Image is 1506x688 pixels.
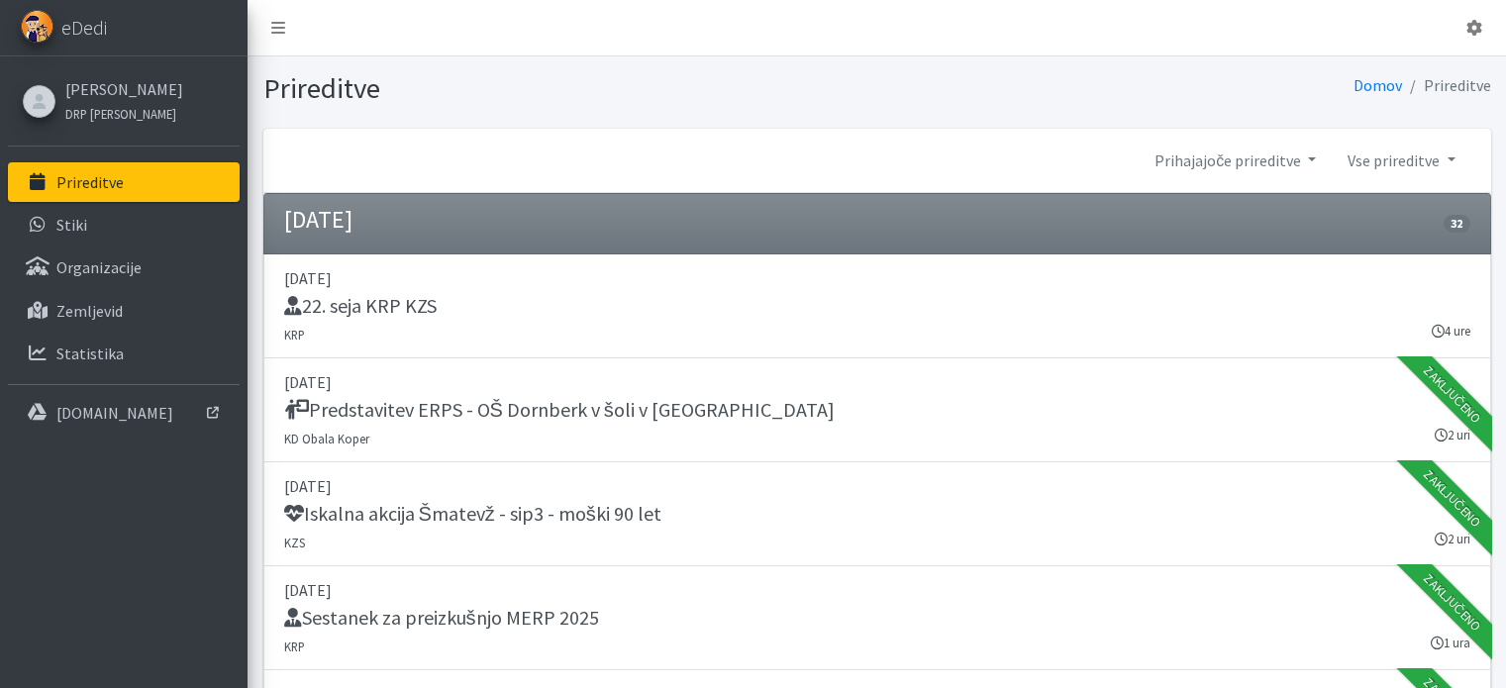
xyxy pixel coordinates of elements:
p: Zemljevid [56,301,123,321]
li: Prireditve [1402,71,1491,100]
p: Organizacije [56,257,142,277]
span: eDedi [61,13,107,43]
a: Domov [1354,75,1402,95]
p: Statistika [56,344,124,363]
span: 32 [1444,215,1469,233]
h5: Sestanek za preizkušnjo MERP 2025 [284,606,599,630]
a: [DATE] 22. seja KRP KZS KRP 4 ure [263,254,1491,358]
h5: 22. seja KRP KZS [284,294,437,318]
small: 4 ure [1432,322,1470,341]
p: [DATE] [284,474,1470,498]
small: KRP [284,639,305,654]
small: DRP [PERSON_NAME] [65,106,176,122]
img: eDedi [21,10,53,43]
a: [DATE] Predstavitev ERPS - OŠ Dornberk v šoli v [GEOGRAPHIC_DATA] KD Obala Koper 2 uri Zaključeno [263,358,1491,462]
p: [DATE] [284,578,1470,602]
a: Organizacije [8,247,240,287]
small: KZS [284,535,305,550]
a: Prireditve [8,162,240,202]
a: Vse prireditve [1332,141,1470,180]
a: [DATE] Sestanek za preizkušnjo MERP 2025 KRP 1 ura Zaključeno [263,566,1491,670]
h5: Iskalna akcija Šmatevž - sip3 - moški 90 let [284,502,661,526]
small: KD Obala Koper [284,431,369,446]
p: [DOMAIN_NAME] [56,403,173,423]
p: Prireditve [56,172,124,192]
h1: Prireditve [263,71,870,106]
p: [DATE] [284,266,1470,290]
a: Zemljevid [8,291,240,331]
a: DRP [PERSON_NAME] [65,101,183,125]
a: [DOMAIN_NAME] [8,393,240,433]
p: [DATE] [284,370,1470,394]
a: [DATE] Iskalna akcija Šmatevž - sip3 - moški 90 let KZS 2 uri Zaključeno [263,462,1491,566]
a: Prihajajoče prireditve [1139,141,1332,180]
h5: Predstavitev ERPS - OŠ Dornberk v šoli v [GEOGRAPHIC_DATA] [284,398,835,422]
h4: [DATE] [284,206,352,235]
small: KRP [284,327,305,343]
a: [PERSON_NAME] [65,77,183,101]
a: Statistika [8,334,240,373]
p: Stiki [56,215,87,235]
a: Stiki [8,205,240,245]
